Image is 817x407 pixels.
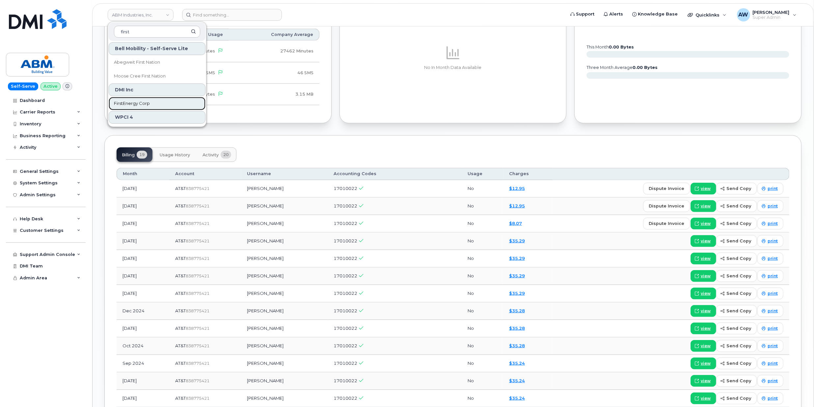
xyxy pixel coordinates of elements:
a: view [691,200,716,212]
a: $35.29 [509,273,525,278]
span: print [768,256,778,262]
button: send copy [716,270,757,282]
a: view [691,253,716,265]
span: view [701,203,711,209]
span: print [768,343,778,349]
a: print [757,200,783,212]
span: send copy [726,185,751,192]
a: $35.24 [509,378,525,383]
span: view [701,360,711,366]
a: view [691,358,716,369]
th: Charges [503,168,552,180]
td: No [462,285,503,302]
button: send copy [716,375,757,387]
button: send copy [716,200,757,212]
span: 17010022 [334,221,358,226]
span: 838775421 [186,273,209,278]
span: AT&T [175,308,186,313]
a: $35.24 [509,360,525,366]
a: print [757,218,783,230]
a: view [691,183,716,195]
span: Alerts [609,11,623,17]
button: send copy [716,392,757,404]
span: send copy [726,360,751,366]
td: No [462,302,503,320]
td: No [462,355,503,372]
td: [PERSON_NAME] [241,302,328,320]
a: view [691,235,716,247]
td: No [462,267,503,285]
td: No [462,250,503,267]
span: dispute invoice [649,220,684,227]
span: AT&T [175,343,186,348]
a: $35.29 [509,256,525,261]
span: AT&T [175,326,186,331]
td: No [462,337,503,355]
span: AT&T [175,238,186,243]
span: 17010022 [334,238,358,243]
a: ABM Industries, Inc. [108,9,174,21]
span: send copy [726,343,751,349]
span: 838775421 [186,291,209,296]
div: Bell Mobility - Self-Serve Lite [109,42,205,55]
button: send copy [716,288,757,299]
div: Alyssa Wagner [732,8,801,21]
span: 17010022 [334,273,358,278]
td: [DATE] [117,320,169,337]
span: send copy [726,378,751,384]
button: send copy [716,183,757,195]
span: AT&T [175,378,186,383]
span: print [768,291,778,297]
span: 17010022 [334,291,358,296]
span: Super Admin [753,15,790,20]
td: Oct 2024 [117,337,169,355]
span: AT&T [175,186,186,191]
button: send copy [716,323,757,334]
button: dispute invoice [643,218,690,230]
td: [DATE] [117,215,169,233]
div: WPCI 4 [109,111,205,124]
tspan: 0.00 Bytes [633,65,658,70]
span: 838775421 [186,221,209,226]
tspan: 0.00 Bytes [609,45,634,49]
span: 17010022 [334,308,358,313]
a: print [757,340,783,352]
span: 0 SMS [202,70,215,75]
a: print [757,392,783,404]
a: view [691,218,716,230]
td: [PERSON_NAME] [241,285,328,302]
span: Activity [203,152,219,158]
a: Alerts [599,8,628,21]
a: view [691,305,716,317]
span: view [701,256,711,262]
td: [DATE] [117,198,169,215]
span: view [701,308,711,314]
a: Support [566,8,599,21]
span: AT&T [175,395,186,401]
td: [DATE] [117,285,169,302]
span: 17010022 [334,256,358,261]
span: view [701,378,711,384]
span: view [701,273,711,279]
th: Username [241,168,328,180]
span: view [701,395,711,401]
th: Accounting Codes [328,168,462,180]
td: [DATE] [117,250,169,267]
td: No [462,320,503,337]
span: Usage History [160,152,190,158]
span: AT&T [175,360,186,366]
span: 838775421 [186,256,209,261]
td: [PERSON_NAME] [241,320,328,337]
th: Month [117,168,169,180]
span: print [768,308,778,314]
span: send copy [726,308,751,314]
a: $35.28 [509,343,525,348]
a: print [757,183,783,195]
span: Moose Cree First Nation [114,73,166,79]
span: 17010022 [334,395,358,401]
td: No [462,198,503,215]
span: send copy [726,273,751,279]
span: print [768,360,778,366]
input: Find something... [182,9,282,21]
span: 838775421 [186,186,209,191]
